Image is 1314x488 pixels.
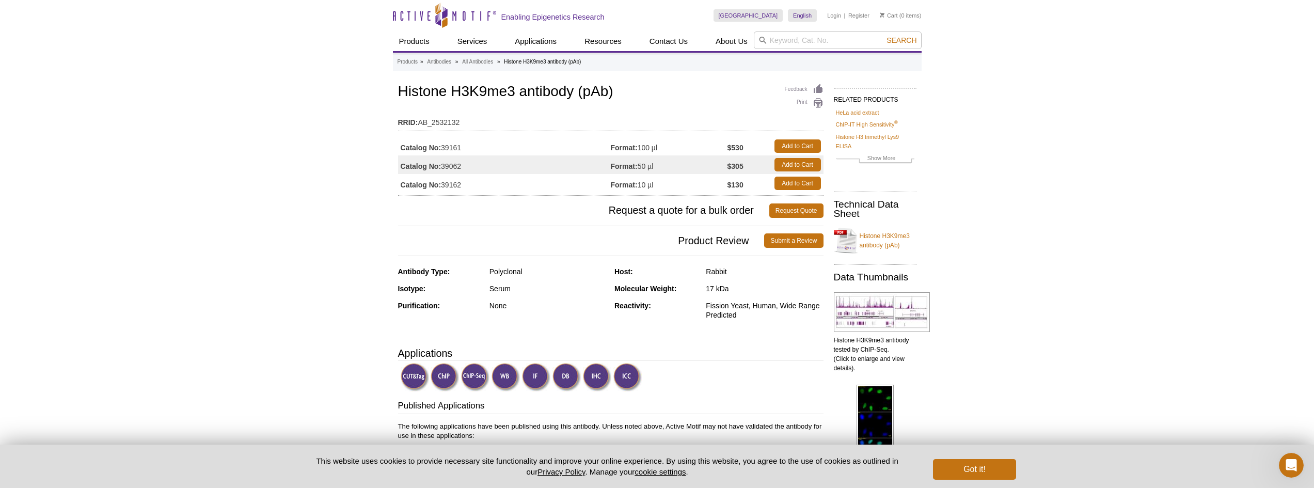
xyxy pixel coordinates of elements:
[834,292,930,332] img: Histone H3K9me3 antibody tested by ChIP-Seq.
[834,225,916,256] a: Histone H3K9me3 antibody (pAb)
[401,143,441,152] strong: Catalog No:
[611,180,638,190] strong: Format:
[489,284,607,293] div: Serum
[727,162,743,171] strong: $305
[611,155,727,174] td: 50 µl
[504,59,581,65] li: Histone H3K9me3 antibody (pAb)
[1279,453,1304,478] iframe: Intercom live chat
[398,118,418,127] strong: RRID:
[836,108,879,117] a: HeLa acid extract
[427,57,451,67] a: Antibodies
[398,174,611,193] td: 39162
[706,267,823,276] div: Rabbit
[398,285,426,293] strong: Isotype:
[455,59,458,65] li: »
[706,301,823,320] div: Fission Yeast, Human, Wide Range Predicted
[611,174,727,193] td: 10 µl
[844,9,846,22] li: |
[848,12,869,19] a: Register
[393,32,436,51] a: Products
[643,32,694,51] a: Contact Us
[522,363,550,391] img: Immunofluorescence Validated
[834,336,916,373] p: Histone H3K9me3 antibody tested by ChIP-Seq. (Click to enlarge and view details).
[834,273,916,282] h2: Data Thumbnails
[769,203,824,218] a: Request Quote
[398,137,611,155] td: 39161
[774,177,821,190] a: Add to Cart
[614,267,633,276] strong: Host:
[764,233,823,248] a: Submit a Review
[880,12,884,18] img: Your Cart
[398,203,769,218] span: Request a quote for a bulk order
[933,459,1016,480] button: Got it!
[509,32,563,51] a: Applications
[451,32,494,51] a: Services
[611,137,727,155] td: 100 µl
[398,345,824,361] h3: Applications
[836,153,914,165] a: Show More
[398,267,450,276] strong: Antibody Type:
[501,12,605,22] h2: Enabling Epigenetics Research
[894,120,898,125] sup: ®
[489,301,607,310] div: None
[727,180,743,190] strong: $130
[785,98,824,109] a: Print
[785,84,824,95] a: Feedback
[401,363,429,391] img: CUT&Tag Validated
[398,155,611,174] td: 39062
[836,120,898,129] a: ChIP-IT High Sensitivity®
[497,59,500,65] li: »
[886,36,916,44] span: Search
[788,9,817,22] a: English
[462,57,493,67] a: All Antibodies
[774,158,821,171] a: Add to Cart
[635,467,686,476] button: cookie settings
[714,9,783,22] a: [GEOGRAPHIC_DATA]
[398,400,824,414] h3: Published Applications
[398,233,765,248] span: Product Review
[614,302,651,310] strong: Reactivity:
[298,455,916,477] p: This website uses cookies to provide necessary site functionality and improve your online experie...
[857,385,894,465] img: Histone H3K9me3 antibody (pAb) tested by immunofluorescence.
[754,32,922,49] input: Keyword, Cat. No.
[611,143,638,152] strong: Format:
[883,36,920,45] button: Search
[492,363,520,391] img: Western Blot Validated
[401,180,441,190] strong: Catalog No:
[709,32,754,51] a: About Us
[836,132,914,151] a: Histone H3 trimethyl Lys9 ELISA
[537,467,585,476] a: Privacy Policy
[398,57,418,67] a: Products
[611,162,638,171] strong: Format:
[880,9,922,22] li: (0 items)
[489,267,607,276] div: Polyclonal
[420,59,423,65] li: »
[880,12,898,19] a: Cart
[552,363,581,391] img: Dot Blot Validated
[431,363,459,391] img: ChIP Validated
[706,284,823,293] div: 17 kDa
[774,139,821,153] a: Add to Cart
[834,200,916,218] h2: Technical Data Sheet
[401,162,441,171] strong: Catalog No:
[398,84,824,101] h1: Histone H3K9me3 antibody (pAb)
[398,112,824,128] td: AB_2532132
[834,88,916,106] h2: RELATED PRODUCTS
[398,302,440,310] strong: Purification:
[727,143,743,152] strong: $530
[578,32,628,51] a: Resources
[583,363,611,391] img: Immunohistochemistry Validated
[614,285,676,293] strong: Molecular Weight:
[613,363,642,391] img: Immunocytochemistry Validated
[827,12,841,19] a: Login
[461,363,489,391] img: ChIP-Seq Validated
